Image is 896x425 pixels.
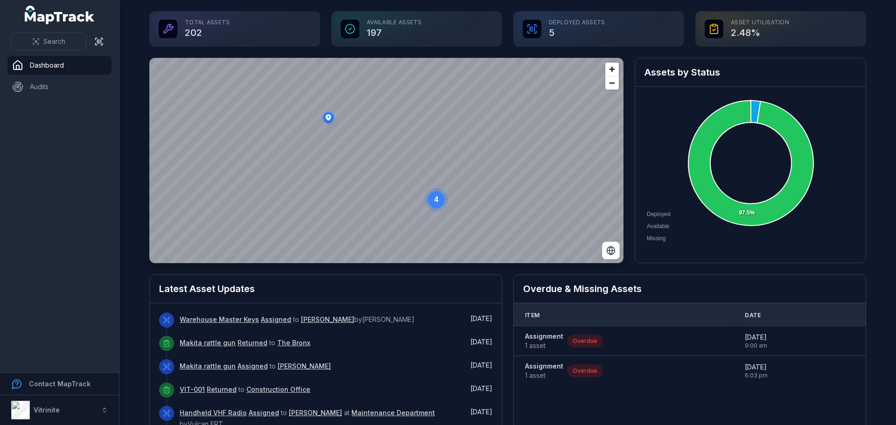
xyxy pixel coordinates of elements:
span: [DATE] [745,333,767,342]
a: Warehouse Master Keys [180,315,259,324]
span: Search [43,37,65,46]
a: Assignment1 asset [525,362,563,380]
span: to [180,362,331,370]
time: 9/11/2025, 6:03:35 AM [470,408,492,416]
text: 4 [434,195,439,203]
a: Assigned [261,315,291,324]
span: [DATE] [470,338,492,346]
span: [DATE] [745,362,768,372]
span: 6:03 pm [745,372,768,379]
canvas: Map [149,58,623,263]
time: 9/11/2025, 11:13:56 AM [470,338,492,346]
div: Overdue [567,364,603,377]
a: Assigned [238,362,268,371]
time: 9/11/2025, 4:57:31 PM [470,314,492,322]
button: Zoom in [605,63,619,76]
span: 1 asset [525,341,563,350]
span: 1 asset [525,371,563,380]
a: Returned [207,385,237,394]
time: 9/11/2025, 8:42:45 AM [470,384,492,392]
span: [DATE] [470,384,492,392]
a: [PERSON_NAME] [301,315,354,324]
strong: Contact MapTrack [29,380,91,388]
a: Assigned [249,408,279,418]
a: Returned [238,338,267,348]
time: 9/11/2025, 10:52:01 AM [470,361,492,369]
a: Assignment1 asset [525,332,563,350]
span: to [180,339,310,347]
a: Makita rattle gun [180,338,236,348]
span: to by [PERSON_NAME] [180,315,414,323]
span: 9:00 am [745,342,767,349]
strong: Assignment [525,332,563,341]
h2: Latest Asset Updates [159,282,492,295]
a: Maintenance Department [351,408,435,418]
span: Deployed [647,211,671,217]
time: 9/11/2025, 6:03:00 PM [745,362,768,379]
a: Handheld VHF Radio [180,408,247,418]
a: Construction Office [246,385,310,394]
h2: Assets by Status [644,66,856,79]
a: The Bronx [277,338,310,348]
strong: Vitrinite [34,406,60,414]
div: Overdue [567,334,603,348]
button: Switch to Satellite View [602,242,620,259]
span: [DATE] [470,408,492,416]
span: [DATE] [470,314,492,322]
span: Available [647,223,669,230]
a: [PERSON_NAME] [289,408,342,418]
a: MapTrack [25,6,95,24]
button: Zoom out [605,76,619,90]
span: Item [525,312,539,319]
a: VIT-001 [180,385,205,394]
span: Missing [647,235,666,242]
button: Search [11,33,86,50]
h2: Overdue & Missing Assets [523,282,856,295]
span: Date [745,312,761,319]
a: Makita rattle gun [180,362,236,371]
a: Audits [7,77,112,96]
strong: Assignment [525,362,563,371]
a: Dashboard [7,56,112,75]
a: [PERSON_NAME] [278,362,331,371]
span: to [180,385,310,393]
time: 7/14/2025, 9:00:00 AM [745,333,767,349]
span: [DATE] [470,361,492,369]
